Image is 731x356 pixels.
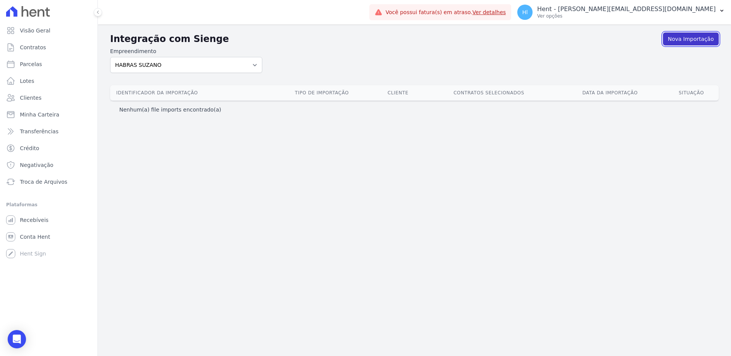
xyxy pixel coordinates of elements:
[20,94,41,102] span: Clientes
[20,216,49,224] span: Recebíveis
[537,13,716,19] p: Ver opções
[20,161,54,169] span: Negativação
[537,5,716,13] p: Hent - [PERSON_NAME][EMAIL_ADDRESS][DOMAIN_NAME]
[511,2,731,23] button: Hl Hent - [PERSON_NAME][EMAIL_ADDRESS][DOMAIN_NAME] Ver opções
[374,85,421,100] th: Cliente
[663,32,719,45] a: Nova Importação
[522,10,528,15] span: Hl
[3,124,94,139] a: Transferências
[20,178,67,186] span: Troca de Arquivos
[3,141,94,156] a: Crédito
[3,23,94,38] a: Visão Geral
[3,107,94,122] a: Minha Carteira
[20,144,39,152] span: Crédito
[20,128,58,135] span: Transferências
[3,90,94,105] a: Clientes
[3,57,94,72] a: Parcelas
[20,111,59,118] span: Minha Carteira
[664,85,719,100] th: Situação
[6,200,91,209] div: Plataformas
[473,9,506,15] a: Ver detalhes
[3,229,94,244] a: Conta Hent
[3,212,94,228] a: Recebíveis
[3,73,94,89] a: Lotes
[110,32,663,46] h2: Integração com Sienge
[20,60,42,68] span: Parcelas
[8,330,26,348] div: Open Intercom Messenger
[3,174,94,189] a: Troca de Arquivos
[20,44,46,51] span: Contratos
[110,47,262,55] label: Empreendimento
[20,233,50,241] span: Conta Hent
[3,157,94,173] a: Negativação
[20,27,50,34] span: Visão Geral
[385,8,506,16] span: Você possui fatura(s) em atraso.
[20,77,34,85] span: Lotes
[3,40,94,55] a: Contratos
[110,85,269,100] th: Identificador da Importação
[119,106,221,113] p: Nenhum(a) file imports encontrado(a)
[556,85,664,100] th: Data da Importação
[269,85,374,100] th: Tipo de Importação
[422,85,556,100] th: Contratos Selecionados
